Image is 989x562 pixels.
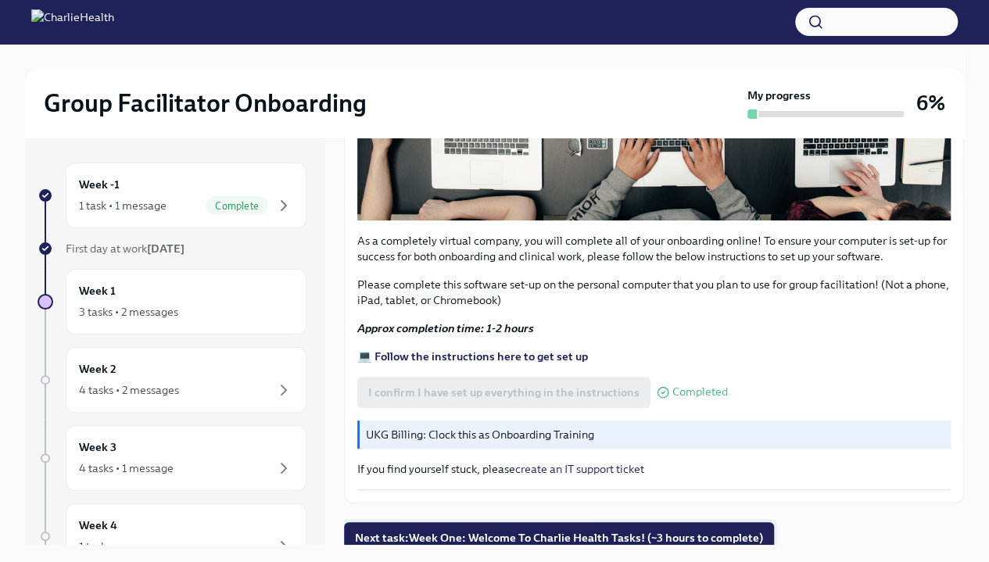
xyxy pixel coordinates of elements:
[747,88,811,103] strong: My progress
[79,282,116,299] h6: Week 1
[357,349,588,363] a: 💻 Follow the instructions here to get set up
[79,539,106,554] div: 1 task
[206,200,268,212] span: Complete
[38,163,306,228] a: Week -11 task • 1 messageComplete
[916,89,945,117] h3: 6%
[44,88,367,119] h2: Group Facilitator Onboarding
[79,517,117,534] h6: Week 4
[357,461,951,477] p: If you find yourself stuck, please
[31,9,114,34] img: CharlieHealth
[79,460,174,476] div: 4 tasks • 1 message
[357,277,951,308] p: Please complete this software set-up on the personal computer that you plan to use for group faci...
[79,382,179,398] div: 4 tasks • 2 messages
[38,241,306,256] a: First day at work[DATE]
[357,321,534,335] strong: Approx completion time: 1-2 hours
[79,439,116,456] h6: Week 3
[66,242,185,256] span: First day at work
[79,360,116,378] h6: Week 2
[38,425,306,491] a: Week 34 tasks • 1 message
[147,242,185,256] strong: [DATE]
[79,304,178,320] div: 3 tasks • 2 messages
[79,176,120,193] h6: Week -1
[38,347,306,413] a: Week 24 tasks • 2 messages
[672,386,728,398] span: Completed
[355,530,763,546] span: Next task : Week One: Welcome To Charlie Health Tasks! (~3 hours to complete)
[366,427,944,442] p: UKG Billing: Clock this as Onboarding Training
[357,233,951,264] p: As a completely virtual company, you will complete all of your onboarding online! To ensure your ...
[344,522,774,553] button: Next task:Week One: Welcome To Charlie Health Tasks! (~3 hours to complete)
[515,462,644,476] a: create an IT support ticket
[38,269,306,335] a: Week 13 tasks • 2 messages
[79,198,167,213] div: 1 task • 1 message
